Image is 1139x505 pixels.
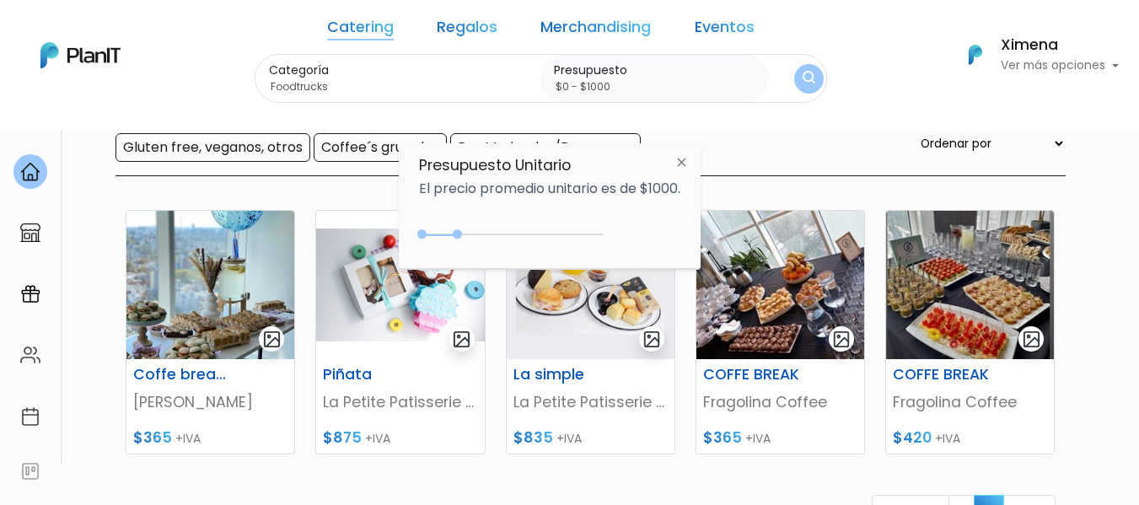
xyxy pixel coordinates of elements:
[126,211,294,359] img: thumb_WhatsApp_Image_2023-10-02_at_15.22.40.jpeg
[315,210,485,454] a: gallery-light Piñata La Petite Patisserie de Flor $875 +IVA
[314,133,447,162] input: Coffee´s grupales
[703,427,742,448] span: $365
[1001,60,1119,72] p: Ver más opciones
[947,33,1119,77] button: PlanIt Logo Ximena Ver más opciones
[133,427,172,448] span: $365
[513,427,553,448] span: $835
[506,210,675,454] a: gallery-light La simple La Petite Patisserie de Flor $835 +IVA
[540,20,651,40] a: Merchandising
[893,391,1047,413] p: Fragolina Coffee
[1022,330,1041,349] img: gallery-light
[87,16,243,49] div: ¿Necesitás ayuda?
[126,210,295,454] a: gallery-light Coffe break 8 [PERSON_NAME] $365 +IVA
[20,162,40,182] img: home-e721727adea9d79c4d83392d1f703f7f8bce08238fde08b1acbfd93340b81755.svg
[365,430,390,447] span: +IVA
[642,330,662,349] img: gallery-light
[886,211,1054,359] img: thumb_21A788C5-3066-40E6-BF17-D64D6D4B6579.jpeg
[935,430,960,447] span: +IVA
[323,427,362,448] span: $875
[693,366,809,384] h6: COFFE BREAK
[703,391,857,413] p: Fragolina Coffee
[269,62,534,79] label: Categoría
[696,211,864,359] img: thumb_WhatsApp_Image_2025-03-27_at_15.38.12__1_.jpeg
[666,147,697,177] img: close-6986928ebcb1d6c9903e3b54e860dbc4d054630f23adef3a32610726dff6a82b.svg
[323,391,477,413] p: La Petite Patisserie de Flor
[437,20,497,40] a: Regalos
[893,427,932,448] span: $420
[832,330,852,349] img: gallery-light
[123,366,239,384] h6: Coffe break 8
[419,157,680,175] h6: Presupuesto Unitario
[316,211,484,359] img: thumb_Pi%C3%B1ata__1_.jpg
[554,62,762,79] label: Presupuesto
[452,330,471,349] img: gallery-light
[507,211,674,359] img: thumb_La_simple__1_.jpg
[20,406,40,427] img: calendar-87d922413cdce8b2cf7b7f5f62616a5cf9e4887200fb71536465627b3292af00.svg
[450,133,641,162] input: Box Meriendas/Desayunos
[419,182,680,196] p: El precio promedio unitario es de $1000.
[175,430,201,447] span: +IVA
[40,42,121,68] img: PlanIt Logo
[327,20,394,40] a: Catering
[803,71,815,87] img: search_button-432b6d5273f82d61273b3651a40e1bd1b912527efae98b1b7a1b2c0702e16a8d.svg
[116,133,310,162] input: Gluten free, veganos, otros
[513,391,668,413] p: La Petite Patisserie de Flor
[503,366,620,384] h6: La simple
[745,430,771,447] span: +IVA
[696,210,865,454] a: gallery-light COFFE BREAK Fragolina Coffee $365 +IVA
[556,430,582,447] span: +IVA
[1001,38,1119,53] h6: Ximena
[20,345,40,365] img: people-662611757002400ad9ed0e3c099ab2801c6687ba6c219adb57efc949bc21e19d.svg
[695,20,755,40] a: Eventos
[883,366,999,384] h6: COFFE BREAK
[20,223,40,243] img: marketplace-4ceaa7011d94191e9ded77b95e3339b90024bf715f7c57f8cf31f2d8c509eaba.svg
[313,366,429,384] h6: Piñata
[20,284,40,304] img: campaigns-02234683943229c281be62815700db0a1741e53638e28bf9629b52c665b00959.svg
[133,391,287,413] p: [PERSON_NAME]
[957,36,994,73] img: PlanIt Logo
[885,210,1055,454] a: gallery-light COFFE BREAK Fragolina Coffee $420 +IVA
[262,330,282,349] img: gallery-light
[20,461,40,481] img: feedback-78b5a0c8f98aac82b08bfc38622c3050aee476f2c9584af64705fc4e61158814.svg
